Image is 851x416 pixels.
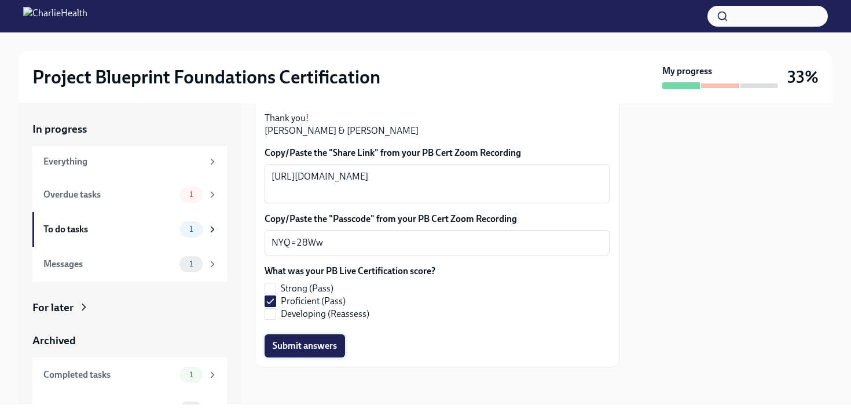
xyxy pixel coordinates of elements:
[265,265,435,278] label: What was your PB Live Certification score?
[23,7,87,25] img: CharlieHealth
[32,247,227,282] a: Messages1
[43,258,175,271] div: Messages
[43,368,175,381] div: Completed tasks
[272,236,603,250] textarea: NYQ=28Ww
[265,213,610,225] label: Copy/Paste the "Passcode" from your PB Cert Zoom Recording
[662,65,712,78] strong: My progress
[273,340,337,352] span: Submit answers
[182,260,200,268] span: 1
[43,188,175,201] div: Overdue tasks
[32,65,380,89] h2: Project Blueprint Foundations Certification
[43,403,175,416] div: Messages
[272,170,603,198] textarea: [URL][DOMAIN_NAME]
[182,190,200,199] span: 1
[265,334,345,357] button: Submit answers
[281,295,346,308] span: Proficient (Pass)
[32,122,227,137] a: In progress
[265,147,610,159] label: Copy/Paste the "Share Link" from your PB Cert Zoom Recording
[43,223,175,236] div: To do tasks
[32,333,227,348] a: Archived
[32,300,74,315] div: For later
[182,370,200,379] span: 1
[32,300,227,315] a: For later
[32,212,227,247] a: To do tasks1
[32,177,227,212] a: Overdue tasks1
[32,357,227,392] a: Completed tasks1
[265,112,610,137] p: Thank you! [PERSON_NAME] & [PERSON_NAME]
[43,155,203,168] div: Everything
[787,67,819,87] h3: 33%
[32,146,227,177] a: Everything
[281,282,333,295] span: Strong (Pass)
[281,308,369,320] span: Developing (Reassess)
[182,225,200,233] span: 1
